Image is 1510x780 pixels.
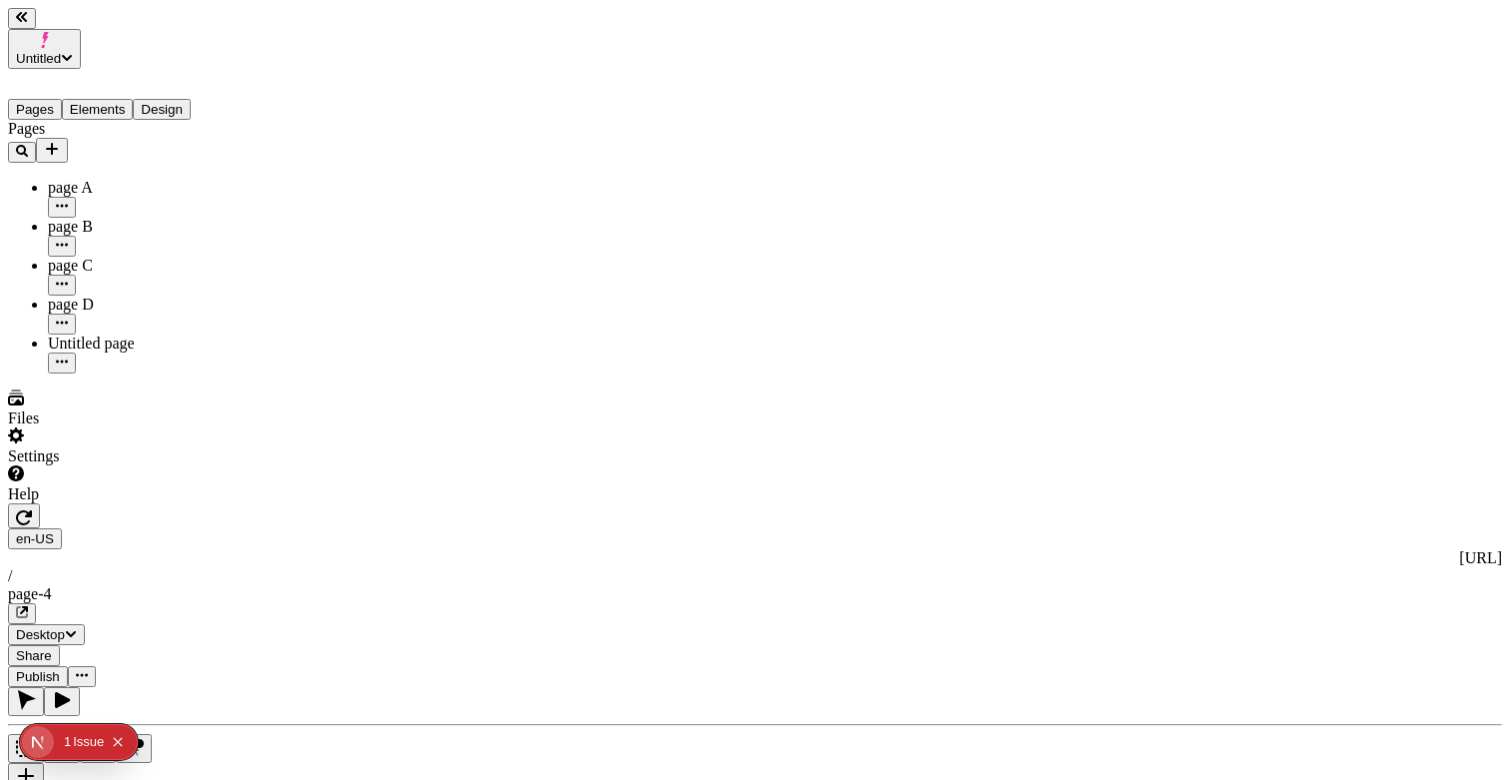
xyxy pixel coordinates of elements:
span: Publish [16,669,60,684]
span: Share [16,648,52,663]
button: Share [8,645,60,666]
span: en-US [16,531,54,546]
div: Help [8,485,248,503]
button: Publish [8,666,68,687]
div: page B [48,218,248,236]
div: page-4 [8,585,1502,603]
div: page D [48,296,248,314]
button: Pages [8,99,62,120]
div: page C [48,257,248,275]
div: Settings [8,447,248,465]
div: Files [8,409,248,427]
div: [URL] [8,549,1502,567]
button: Design [133,99,191,120]
div: page A [48,179,248,197]
div: Pages [8,120,248,138]
button: Desktop [8,624,85,645]
button: Box [8,734,44,763]
div: Untitled page [48,335,248,353]
div: / [8,567,1502,585]
button: Untitled [8,29,81,69]
span: Untitled [16,51,61,66]
button: Open locale picker [8,528,62,549]
button: Elements [62,99,134,120]
p: Cookie Test Route [8,16,292,34]
span: Desktop [16,627,65,642]
button: Add new [36,138,68,163]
